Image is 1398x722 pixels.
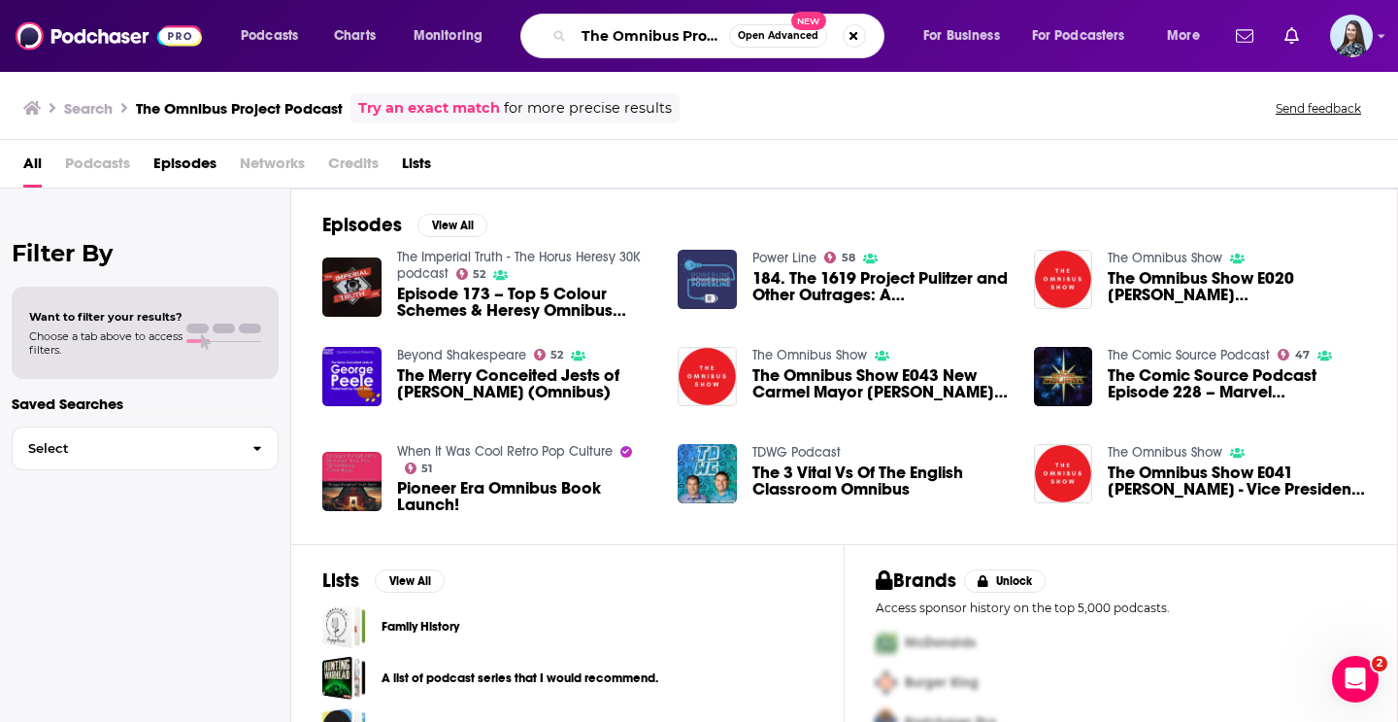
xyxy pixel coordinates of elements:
a: Pioneer Era Omnibus Book Launch! [397,480,655,513]
p: Saved Searches [12,395,279,413]
button: open menu [1153,20,1224,52]
span: The Comic Source Podcast Episode 228 – Marvel Chronology Project – Secret Wars Prelude – The Aven... [1108,367,1366,400]
button: View All [375,569,445,593]
span: Monitoring [414,22,483,50]
span: For Podcasters [1032,22,1125,50]
h2: Brands [876,568,956,593]
button: Send feedback [1270,100,1367,117]
a: The Omnibus Show [752,347,867,363]
span: Want to filter your results? [29,310,183,324]
a: Charts [321,20,387,52]
img: 184. The 1619 Project Pulitzer and Other Outrages: A Phil Magness Omnibus [678,250,737,309]
img: Pioneer Era Omnibus Book Launch! [322,452,382,511]
a: Family History [382,616,459,637]
a: 58 [824,252,855,263]
iframe: Intercom live chat [1332,656,1379,703]
span: 58 [842,254,855,262]
img: The Omnibus Show E020 Jay Franze Producer/Engineer and Entertainment Industry Podcaster [1034,250,1093,309]
a: Episode 173 – Top 5 Colour Schemes & Heresy Omnibus Project [397,286,655,319]
a: The Comic Source Podcast [1108,347,1270,363]
a: 184. The 1619 Project Pulitzer and Other Outrages: A Phil Magness Omnibus [752,270,1011,303]
button: open menu [1019,20,1153,52]
button: Unlock [964,569,1047,593]
span: Select [13,442,237,455]
a: 52 [534,349,564,361]
span: Open Advanced [738,31,818,41]
a: A list of podcast series that I would recommend. [322,656,366,700]
button: View All [417,214,487,237]
span: Credits [328,148,379,188]
span: The Omnibus Show E043 New Carmel Mayor [PERSON_NAME] Discusses the Future [752,367,1011,400]
span: Burger King [905,674,979,691]
span: for more precise results [504,97,672,120]
button: open menu [400,20,508,52]
a: The Omnibus Show [1108,250,1222,266]
span: Episodes [153,148,216,188]
a: Power Line [752,250,816,266]
a: Lists [402,148,431,188]
button: Open AdvancedNew [729,24,827,48]
span: Logged in as brookefortierpr [1330,15,1373,57]
h3: The Omnibus Project Podcast [136,99,343,118]
span: Podcasts [241,22,298,50]
span: For Business [923,22,1000,50]
p: Access sponsor history on the top 5,000 podcasts. [876,601,1366,615]
a: The 3 Vital Vs Of The English Classroom Omnibus [752,464,1011,498]
span: The Omnibus Show E020 [PERSON_NAME] Producer/Engineer and Entertainment Industry Podcaster [1108,270,1366,303]
input: Search podcasts, credits, & more... [574,20,729,52]
a: TDWG Podcast [752,444,841,461]
img: Second Pro Logo [868,663,905,703]
span: The Merry Conceited Jests of [PERSON_NAME] (Omnibus) [397,367,655,400]
a: The Omnibus Show E043 New Carmel Mayor Sue Finkam Discusses the Future [752,367,1011,400]
button: open menu [227,20,323,52]
a: Family History [322,604,366,648]
h2: Filter By [12,239,279,267]
img: Podchaser - Follow, Share and Rate Podcasts [16,17,202,54]
img: First Pro Logo [868,623,905,663]
a: ListsView All [322,568,445,593]
span: 52 [473,270,485,279]
a: When It Was Cool Retro Pop Culture [397,443,613,460]
a: The Merry Conceited Jests of George Peele (Omnibus) [322,347,382,406]
a: Beyond Shakespeare [397,347,526,363]
a: 47 [1278,349,1310,361]
span: 184. The 1619 Project Pulitzer and Other Outrages: A [PERSON_NAME] Omnibus [752,270,1011,303]
img: The Omnibus Show E043 New Carmel Mayor Sue Finkam Discusses the Future [678,347,737,406]
a: EpisodesView All [322,213,487,237]
a: Try an exact match [358,97,500,120]
h2: Lists [322,568,359,593]
span: 47 [1295,351,1310,360]
button: Show profile menu [1330,15,1373,57]
h3: Search [64,99,113,118]
a: The Imperial Truth - The Horus Heresy 30K podcast [397,249,641,282]
img: Episode 173 – Top 5 Colour Schemes & Heresy Omnibus Project [322,258,382,317]
a: The Omnibus Show E020 Jay Franze Producer/Engineer and Entertainment Industry Podcaster [1108,270,1366,303]
img: User Profile [1330,15,1373,57]
div: Search podcasts, credits, & more... [539,14,903,58]
span: 51 [421,464,432,473]
span: Choose a tab above to access filters. [29,329,183,357]
a: 52 [456,268,486,280]
a: A list of podcast series that I would recommend. [382,668,658,689]
a: The Comic Source Podcast Episode 228 – Marvel Chronology Project – Secret Wars Prelude – The Aven... [1034,347,1093,406]
span: Charts [334,22,376,50]
a: The Merry Conceited Jests of George Peele (Omnibus) [397,367,655,400]
span: Podcasts [65,148,130,188]
a: The Omnibus Show E041 Marissa Andretti - Vice President of Andretti Autosport [1108,464,1366,498]
a: The Omnibus Show [1108,444,1222,461]
img: The Omnibus Show E041 Marissa Andretti - Vice President of Andretti Autosport [1034,444,1093,503]
img: The 3 Vital Vs Of The English Classroom Omnibus [678,444,737,503]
